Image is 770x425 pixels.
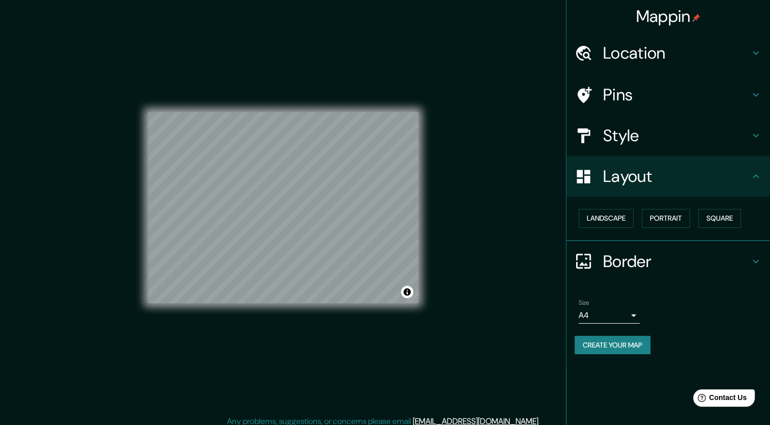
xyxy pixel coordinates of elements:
[642,209,690,228] button: Portrait
[636,6,701,26] h4: Mappin
[566,156,770,197] div: Layout
[575,336,650,355] button: Create your map
[579,298,589,307] label: Size
[566,33,770,73] div: Location
[579,307,640,324] div: A4
[603,166,750,187] h4: Layout
[566,74,770,115] div: Pins
[698,209,741,228] button: Square
[603,251,750,272] h4: Border
[401,286,413,298] button: Toggle attribution
[692,14,700,22] img: pin-icon.png
[679,385,759,414] iframe: Help widget launcher
[579,209,634,228] button: Landscape
[603,85,750,105] h4: Pins
[148,112,418,303] canvas: Map
[603,125,750,146] h4: Style
[566,115,770,156] div: Style
[603,43,750,63] h4: Location
[566,241,770,282] div: Border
